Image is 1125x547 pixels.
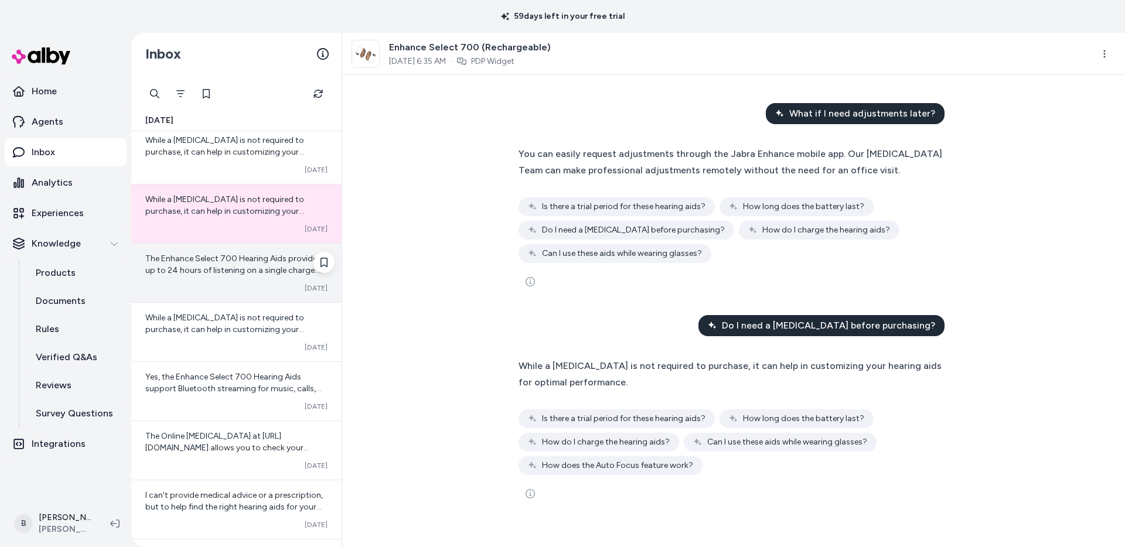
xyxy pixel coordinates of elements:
span: Yes, the Enhance Select 700 Hearing Aids support Bluetooth streaming for music, calls, and media ... [145,372,321,405]
a: Inbox [5,138,127,166]
span: Can I use these aids while wearing glasses? [707,436,867,448]
span: While a [MEDICAL_DATA] is not required to purchase, it can help in customizing your hearing aids ... [145,194,304,228]
span: · [451,56,452,67]
a: While a [MEDICAL_DATA] is not required to purchase, it can help in customizing your hearing aids ... [131,125,342,184]
img: sku_es700_bronze.jpg [352,40,379,67]
p: Rules [36,322,59,336]
span: While a [MEDICAL_DATA] is not required to purchase, it can help in customizing your hearing aids ... [145,313,304,346]
a: Documents [24,287,127,315]
span: Do I need a [MEDICAL_DATA] before purchasing? [542,224,725,236]
p: Integrations [32,437,86,451]
a: Home [5,77,127,105]
p: Reviews [36,378,71,392]
button: B[PERSON_NAME][PERSON_NAME] [7,505,101,542]
a: Verified Q&As [24,343,127,371]
p: Products [36,266,76,280]
p: [PERSON_NAME] [39,512,91,524]
a: Products [24,259,127,287]
h2: Inbox [145,45,181,63]
span: Is there a trial period for these hearing aids? [542,201,705,213]
span: [DATE] [305,165,328,175]
span: [DATE] [305,224,328,234]
a: The Enhance Select 700 Hearing Aids provide up to 24 hours of listening on a single charge. With ... [131,243,342,302]
p: Inbox [32,145,55,159]
a: Reviews [24,371,127,399]
a: Agents [5,108,127,136]
span: [DATE] 6:35 AM [389,56,446,67]
span: [DATE] [305,343,328,352]
a: Yes, the Enhance Select 700 Hearing Aids support Bluetooth streaming for music, calls, and media ... [131,361,342,420]
button: Filter [169,82,192,105]
span: [DATE] [145,115,173,127]
a: While a [MEDICAL_DATA] is not required to purchase, it can help in customizing your hearing aids ... [131,302,342,361]
span: [DATE] [305,402,328,411]
span: The Online [MEDICAL_DATA] at [URL][DOMAIN_NAME] allows you to check your hearing conveniently fro... [145,431,325,523]
p: Knowledge [32,237,81,251]
span: [DATE] [305,520,328,529]
button: Knowledge [5,230,127,258]
span: Do I need a [MEDICAL_DATA] before purchasing? [722,319,935,333]
span: How does the Auto Focus feature work? [542,460,693,471]
span: What if I need adjustments later? [789,107,935,121]
p: 59 days left in your free trial [494,11,632,22]
p: Analytics [32,176,73,190]
p: Survey Questions [36,406,113,420]
span: How do I charge the hearing aids? [762,224,890,236]
a: While a [MEDICAL_DATA] is not required to purchase, it can help in customizing your hearing aids ... [131,184,342,243]
a: Survey Questions [24,399,127,428]
span: Enhance Select 700 (Rechargeable) [389,40,551,54]
a: Experiences [5,199,127,227]
p: Experiences [32,206,84,220]
span: While a [MEDICAL_DATA] is not required to purchase, it can help in customizing your hearing aids ... [145,135,304,169]
p: Documents [36,294,86,308]
p: Verified Q&As [36,350,97,364]
span: [PERSON_NAME] [39,524,91,535]
span: The Enhance Select 700 Hearing Aids provide up to 24 hours of listening on a single charge. With ... [145,254,322,299]
span: B [14,514,33,533]
p: Home [32,84,57,98]
button: See more [519,270,542,293]
span: While a [MEDICAL_DATA] is not required to purchase, it can help in customizing your hearing aids ... [519,360,942,388]
a: Integrations [5,430,127,458]
button: See more [519,482,542,505]
span: You can easily request adjustments through the Jabra Enhance mobile app. Our [MEDICAL_DATA] Team ... [519,148,942,176]
a: Rules [24,315,127,343]
img: alby Logo [12,47,70,64]
a: The Online [MEDICAL_DATA] at [URL][DOMAIN_NAME] allows you to check your hearing conveniently fro... [131,420,342,480]
span: [DATE] [305,283,328,293]
span: How long does the battery last? [743,201,864,213]
span: [DATE] [305,461,328,470]
a: Analytics [5,169,127,197]
span: How do I charge the hearing aids? [542,436,670,448]
p: Agents [32,115,63,129]
a: PDP Widget [471,56,514,67]
a: I can't provide medical advice or a prescription, but to help find the right hearing aids for you... [131,480,342,539]
span: Is there a trial period for these hearing aids? [542,413,705,425]
span: How long does the battery last? [743,413,864,425]
span: Can I use these aids while wearing glasses? [542,248,702,259]
button: Refresh [306,82,330,105]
